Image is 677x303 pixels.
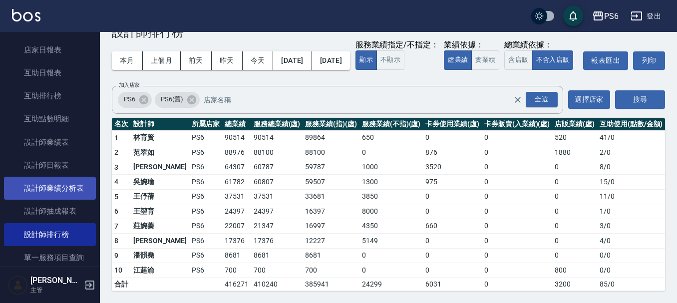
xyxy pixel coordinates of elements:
[423,118,482,131] th: 卡券使用業績(虛)
[222,219,251,234] td: 22007
[119,81,140,89] label: 加入店家
[251,118,303,131] th: 服務總業績(虛)
[597,130,665,145] td: 41 / 0
[131,234,189,249] td: [PERSON_NAME]
[597,263,665,278] td: 0 / 0
[30,276,81,286] h5: [PERSON_NAME]
[30,286,81,295] p: 主管
[189,234,222,249] td: PS6
[303,130,359,145] td: 89864
[251,248,303,263] td: 8681
[251,189,303,204] td: 37531
[251,234,303,249] td: 17376
[482,263,552,278] td: 0
[552,189,597,204] td: 0
[597,219,665,234] td: 3 / 0
[112,51,143,70] button: 本月
[303,160,359,175] td: 59787
[4,223,96,246] a: 設計師排行榜
[303,219,359,234] td: 16997
[251,219,303,234] td: 21347
[627,7,665,25] button: 登出
[118,92,152,108] div: PS6
[482,234,552,249] td: 0
[597,175,665,190] td: 15 / 0
[222,248,251,263] td: 8681
[376,50,404,70] button: 不顯示
[552,145,597,160] td: 1880
[482,248,552,263] td: 0
[155,92,200,108] div: PS6(舊)
[444,40,499,50] div: 業績依據：
[114,134,118,142] span: 1
[114,178,118,186] span: 4
[303,189,359,204] td: 33681
[423,160,482,175] td: 3520
[303,263,359,278] td: 700
[604,10,619,22] div: PS6
[597,160,665,175] td: 8 / 0
[359,234,423,249] td: 5149
[131,145,189,160] td: 范翠如
[4,246,96,269] a: 單一服務項目查詢
[359,175,423,190] td: 1300
[8,275,28,295] img: Person
[131,219,189,234] td: 莊婉蓁
[563,6,583,26] button: save
[303,204,359,219] td: 16397
[423,263,482,278] td: 0
[359,145,423,160] td: 0
[359,160,423,175] td: 1000
[423,234,482,249] td: 0
[155,94,189,104] span: PS6(舊)
[189,118,222,131] th: 所屬店家
[4,84,96,107] a: 互助排行榜
[112,25,665,39] h3: 設計師排行榜
[251,175,303,190] td: 60807
[114,148,118,156] span: 2
[131,118,189,131] th: 設計師
[251,130,303,145] td: 90514
[583,51,628,70] button: 報表匯出
[482,160,552,175] td: 0
[189,175,222,190] td: PS6
[444,50,472,70] button: 虛業績
[482,278,552,291] td: 0
[588,6,623,26] button: PS6
[597,145,665,160] td: 2 / 0
[12,9,40,21] img: Logo
[114,222,118,230] span: 7
[552,248,597,263] td: 0
[222,130,251,145] td: 90514
[222,189,251,204] td: 37531
[4,154,96,177] a: 設計師日報表
[114,163,118,171] span: 3
[189,263,222,278] td: PS6
[615,90,665,109] button: 搜尋
[359,278,423,291] td: 24299
[482,130,552,145] td: 0
[303,248,359,263] td: 8681
[552,278,597,291] td: 3200
[423,219,482,234] td: 660
[552,118,597,131] th: 店販業績(虛)
[359,189,423,204] td: 3850
[524,90,560,109] button: Open
[112,118,665,291] table: a dense table
[423,189,482,204] td: 0
[4,61,96,84] a: 互助日報表
[471,50,499,70] button: 實業績
[303,234,359,249] td: 12227
[114,266,123,274] span: 10
[482,204,552,219] td: 0
[222,204,251,219] td: 24397
[504,50,532,70] button: 含店販
[243,51,274,70] button: 今天
[222,234,251,249] td: 17376
[189,248,222,263] td: PS6
[222,263,251,278] td: 700
[312,51,350,70] button: [DATE]
[131,189,189,204] td: 王伃蒨
[303,145,359,160] td: 88100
